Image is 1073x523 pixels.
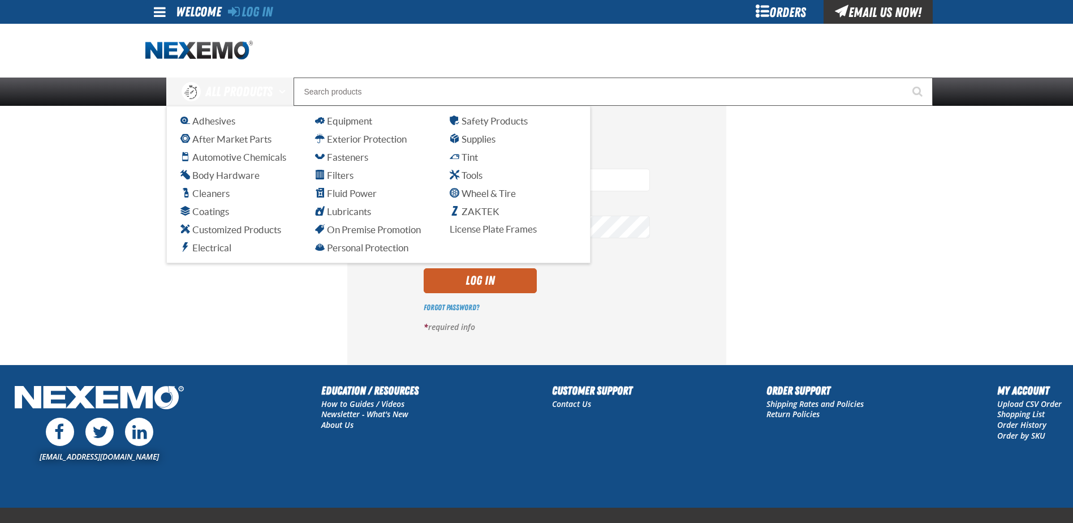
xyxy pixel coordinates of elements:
[315,224,421,235] span: On Premise Promotion
[997,398,1062,409] a: Upload CSV Order
[228,4,273,20] a: Log In
[180,134,272,144] span: After Market Parts
[552,398,591,409] a: Contact Us
[766,382,864,399] h2: Order Support
[450,170,482,181] span: Tools
[180,224,281,235] span: Customized Products
[766,398,864,409] a: Shipping Rates and Policies
[275,78,294,106] button: Open All Products pages
[315,242,408,253] span: Personal Protection
[766,409,820,419] a: Return Policies
[145,41,253,61] img: Nexemo logo
[315,206,371,217] span: Lubricants
[450,188,516,199] span: Wheel & Tire
[294,78,933,106] input: Search
[180,115,235,126] span: Adhesives
[180,170,260,181] span: Body Hardware
[180,242,231,253] span: Electrical
[315,152,368,162] span: Fasteners
[450,134,495,144] span: Supplies
[997,382,1062,399] h2: My Account
[450,152,478,162] span: Tint
[315,115,372,126] span: Equipment
[424,268,537,293] button: Log In
[424,303,479,312] a: Forgot Password?
[180,206,229,217] span: Coatings
[321,409,408,419] a: Newsletter - What's New
[315,188,377,199] span: Fluid Power
[205,82,273,102] span: All Products
[11,382,187,415] img: Nexemo Logo
[321,419,354,430] a: About Us
[321,398,404,409] a: How to Guides / Videos
[180,152,286,162] span: Automotive Chemicals
[450,206,499,217] span: ZAKTEK
[315,170,354,181] span: Filters
[450,115,528,126] span: Safety Products
[450,224,537,234] span: License Plate Frames
[552,382,632,399] h2: Customer Support
[145,41,253,61] a: Home
[180,188,230,199] span: Cleaners
[997,409,1045,419] a: Shopping List
[997,419,1046,430] a: Order History
[997,430,1045,441] a: Order by SKU
[424,322,650,333] p: required info
[40,451,159,462] a: [EMAIL_ADDRESS][DOMAIN_NAME]
[315,134,407,144] span: Exterior Protection
[321,382,419,399] h2: Education / Resources
[904,78,933,106] button: Start Searching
